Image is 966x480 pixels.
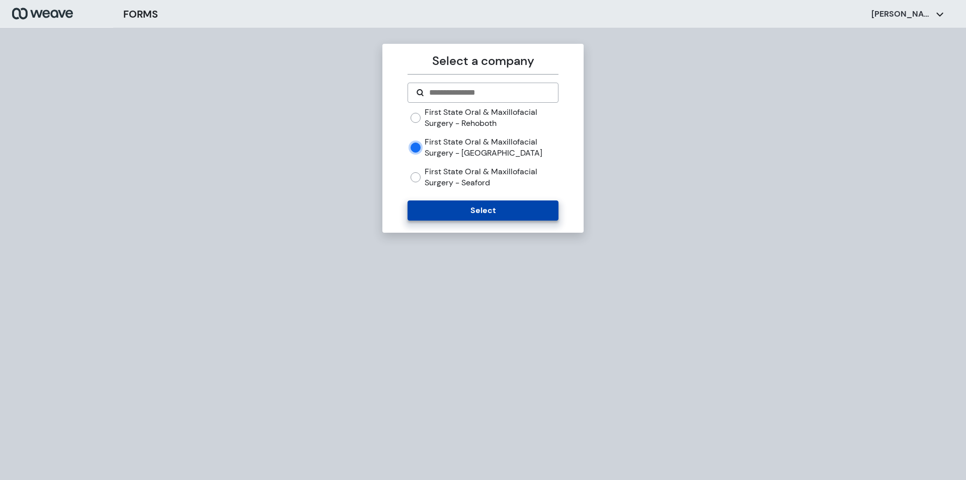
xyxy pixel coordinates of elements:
button: Select [408,200,558,221]
label: First State Oral & Maxillofacial Surgery - [GEOGRAPHIC_DATA] [425,136,558,158]
input: Search [428,87,549,99]
h3: FORMS [123,7,158,22]
p: [PERSON_NAME] [871,9,932,20]
p: Select a company [408,52,558,70]
label: First State Oral & Maxillofacial Surgery - Seaford [425,166,558,188]
label: First State Oral & Maxillofacial Surgery - Rehoboth [425,107,558,128]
